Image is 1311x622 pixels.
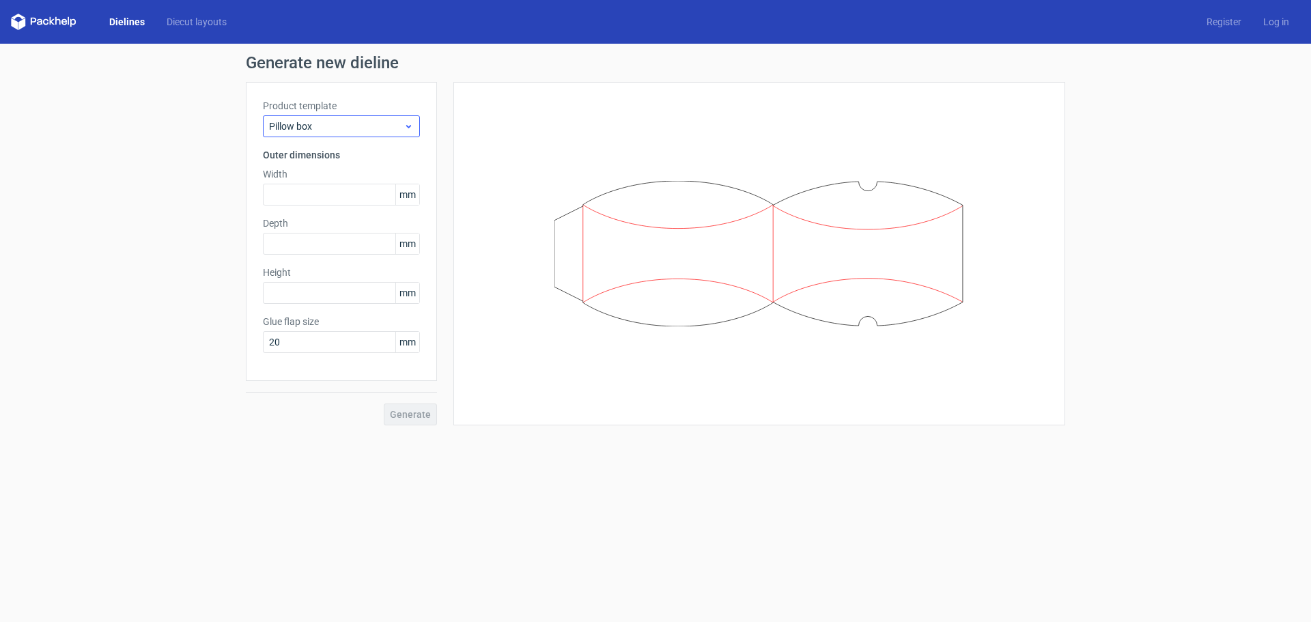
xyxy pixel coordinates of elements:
[246,55,1065,71] h1: Generate new dieline
[156,15,238,29] a: Diecut layouts
[1252,15,1300,29] a: Log in
[263,216,420,230] label: Depth
[395,234,419,254] span: mm
[1196,15,1252,29] a: Register
[263,99,420,113] label: Product template
[263,167,420,181] label: Width
[263,148,420,162] h3: Outer dimensions
[263,315,420,328] label: Glue flap size
[269,119,404,133] span: Pillow box
[395,184,419,205] span: mm
[395,283,419,303] span: mm
[395,332,419,352] span: mm
[98,15,156,29] a: Dielines
[263,266,420,279] label: Height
